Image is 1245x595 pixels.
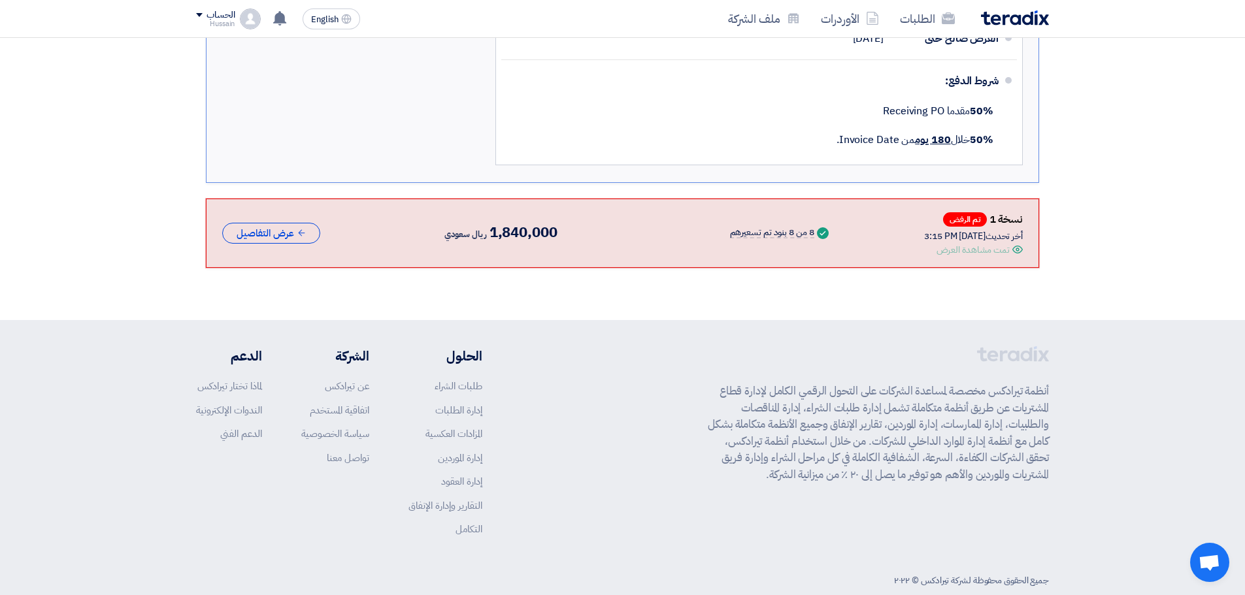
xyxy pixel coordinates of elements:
div: 8 من 8 بنود تم تسعيرهم [730,228,814,238]
div: شروط الدفع: [522,65,999,97]
strong: 50% [970,132,993,148]
li: الدعم [196,346,262,366]
button: عرض التفاصيل [222,223,320,244]
span: ريال سعودي [444,227,487,242]
a: الطلبات [889,3,965,34]
a: عن تيرادكس [325,379,369,393]
a: إدارة الطلبات [435,403,482,417]
a: اتفاقية المستخدم [310,403,369,417]
div: أخر تحديث [DATE] 3:15 PM [924,229,1023,243]
span: تم الرفض [943,212,987,227]
a: الندوات الإلكترونية [196,403,262,417]
a: إدارة العقود [441,474,482,489]
span: 1,840,000 [490,225,557,240]
span: English [311,15,339,24]
img: profile_test.png [240,8,261,29]
p: أنظمة تيرادكس مخصصة لمساعدة الشركات على التحول الرقمي الكامل لإدارة قطاع المشتريات عن طريق أنظمة ... [708,383,1049,483]
div: الحساب [207,10,235,21]
a: المزادات العكسية [425,426,482,441]
a: إدارة الموردين [438,451,482,465]
a: التقارير وإدارة الإنفاق [408,498,482,513]
a: سياسة الخصوصية [301,426,369,441]
a: ملف الشركة [718,3,810,34]
li: الشركة [301,346,369,366]
div: تمت مشاهدة العرض [937,243,1010,257]
a: التكامل [456,522,482,536]
a: تواصل معنا [327,451,369,465]
div: العرض صالح حتى [894,23,999,54]
a: لماذا تختار تيرادكس [197,379,262,393]
span: مقدما Receiving PO [883,103,993,119]
div: جميع الحقوق محفوظة لشركة تيرادكس © ٢٠٢٢ [894,573,1049,587]
strong: 50% [970,103,993,119]
a: الدعم الفني [220,426,262,441]
div: Hussain [196,20,235,27]
img: Teradix logo [981,10,1049,25]
li: الحلول [408,346,482,366]
span: [DATE] [853,32,884,45]
a: الأوردرات [810,3,889,34]
a: طلبات الشراء [435,379,482,393]
u: 180 يوم [915,132,950,148]
span: خلال من Invoice Date. [837,132,993,148]
div: نسخة 1 [924,210,1023,229]
div: دردشة مفتوحة [1190,543,1229,582]
button: English [303,8,360,29]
